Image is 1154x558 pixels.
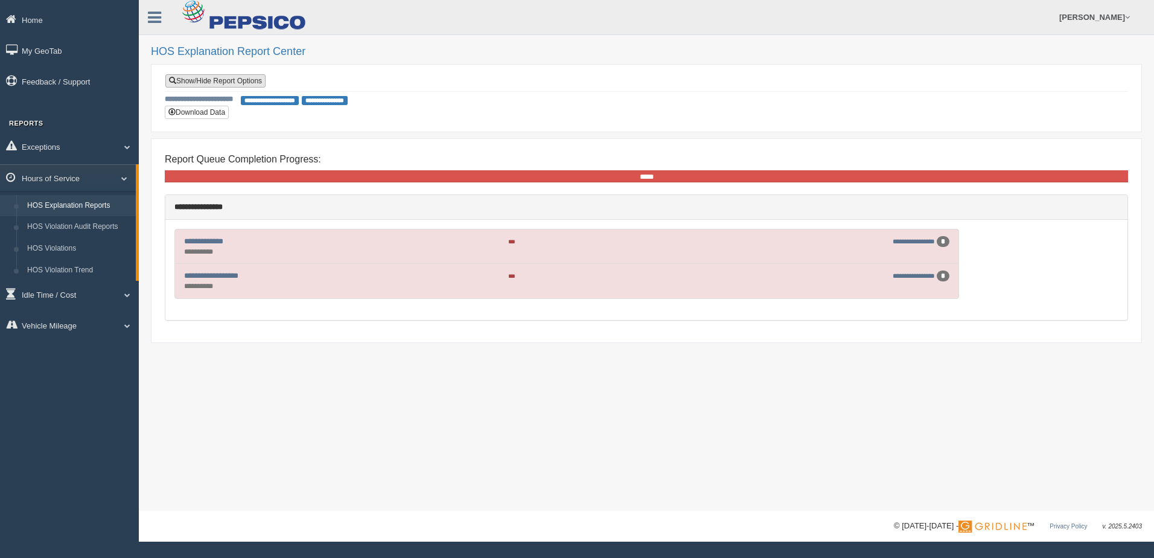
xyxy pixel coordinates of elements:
a: Show/Hide Report Options [165,74,266,88]
h4: Report Queue Completion Progress: [165,154,1128,165]
img: Gridline [958,521,1027,533]
h2: HOS Explanation Report Center [151,46,1142,58]
a: HOS Violation Trend [22,260,136,281]
div: © [DATE]-[DATE] - ™ [894,520,1142,533]
a: HOS Explanation Reports [22,195,136,217]
button: Download Data [165,106,229,119]
a: Privacy Policy [1050,523,1087,530]
a: HOS Violations [22,238,136,260]
span: v. 2025.5.2403 [1103,523,1142,530]
a: HOS Violation Audit Reports [22,216,136,238]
